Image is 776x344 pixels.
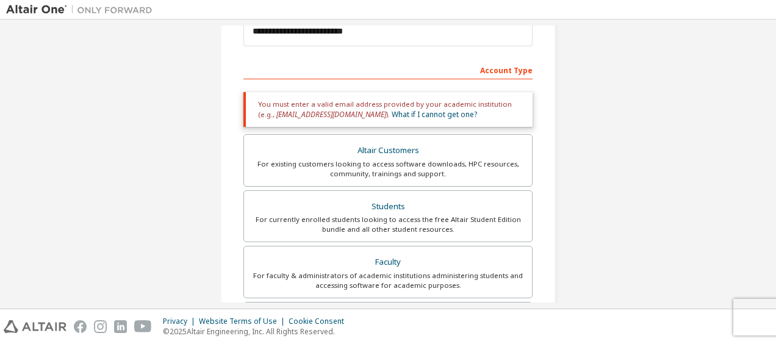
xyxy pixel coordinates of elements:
div: For currently enrolled students looking to access the free Altair Student Edition bundle and all ... [251,215,525,234]
span: [EMAIL_ADDRESS][DOMAIN_NAME] [276,109,386,120]
img: linkedin.svg [114,320,127,333]
img: altair_logo.svg [4,320,66,333]
div: Cookie Consent [289,317,351,326]
img: Altair One [6,4,159,16]
div: Students [251,198,525,215]
a: What if I cannot get one? [392,109,477,120]
div: Website Terms of Use [199,317,289,326]
div: For existing customers looking to access software downloads, HPC resources, community, trainings ... [251,159,525,179]
div: Faculty [251,254,525,271]
div: You must enter a valid email address provided by your academic institution (e.g., ). [243,92,533,127]
div: Altair Customers [251,142,525,159]
div: For faculty & administrators of academic institutions administering students and accessing softwa... [251,271,525,290]
p: © 2025 Altair Engineering, Inc. All Rights Reserved. [163,326,351,337]
img: youtube.svg [134,320,152,333]
img: instagram.svg [94,320,107,333]
div: Privacy [163,317,199,326]
div: Account Type [243,60,533,79]
img: facebook.svg [74,320,87,333]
